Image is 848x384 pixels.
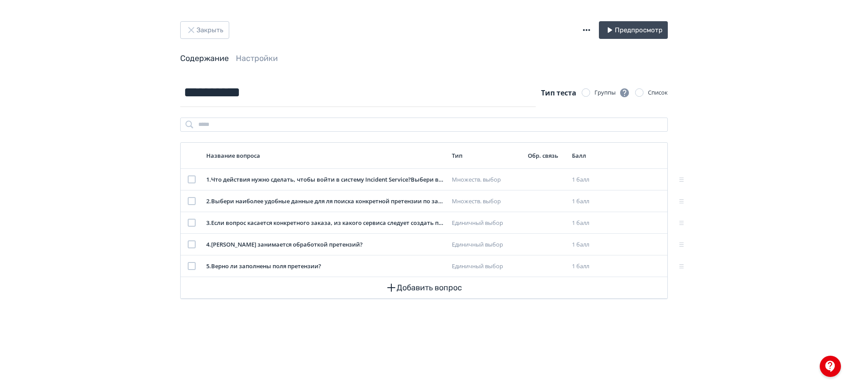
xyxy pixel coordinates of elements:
[452,175,521,184] div: Множеств. выбор
[572,262,605,271] div: 1 балл
[452,197,521,206] div: Множеств. выбор
[206,175,445,184] div: 1 . Что действия нужно сделать, чтобы войти в систему Incident Service?Выбери все верные ответы:
[206,219,445,228] div: 3 . Если вопрос касается конкретного заказа, из какого сервиса следует создать претензию?
[572,219,605,228] div: 1 балл
[572,152,605,160] div: Балл
[599,21,668,39] button: Предпросмотр
[188,277,660,298] button: Добавить вопрос
[452,240,521,249] div: Единичный выбор
[572,240,605,249] div: 1 балл
[180,21,229,39] button: Закрыть
[572,197,605,206] div: 1 балл
[206,152,445,160] div: Название вопроса
[236,53,278,63] a: Настройки
[206,197,445,206] div: 2 . Выбери наиболее удобные данные для ля поиска конкретной претензии по заказу:
[594,87,630,98] div: Группы
[452,262,521,271] div: Единичный выбор
[648,88,668,97] div: Список
[452,152,521,160] div: Тип
[180,53,229,63] a: Содержание
[206,240,445,249] div: 4 . [PERSON_NAME] занимается обработкой претензий?
[528,152,565,160] div: Обр. связь
[206,262,445,271] div: 5 . Верно ли заполнены поля претензии?
[572,175,605,184] div: 1 балл
[541,88,576,98] span: Тип теста
[452,219,521,228] div: Единичный выбор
